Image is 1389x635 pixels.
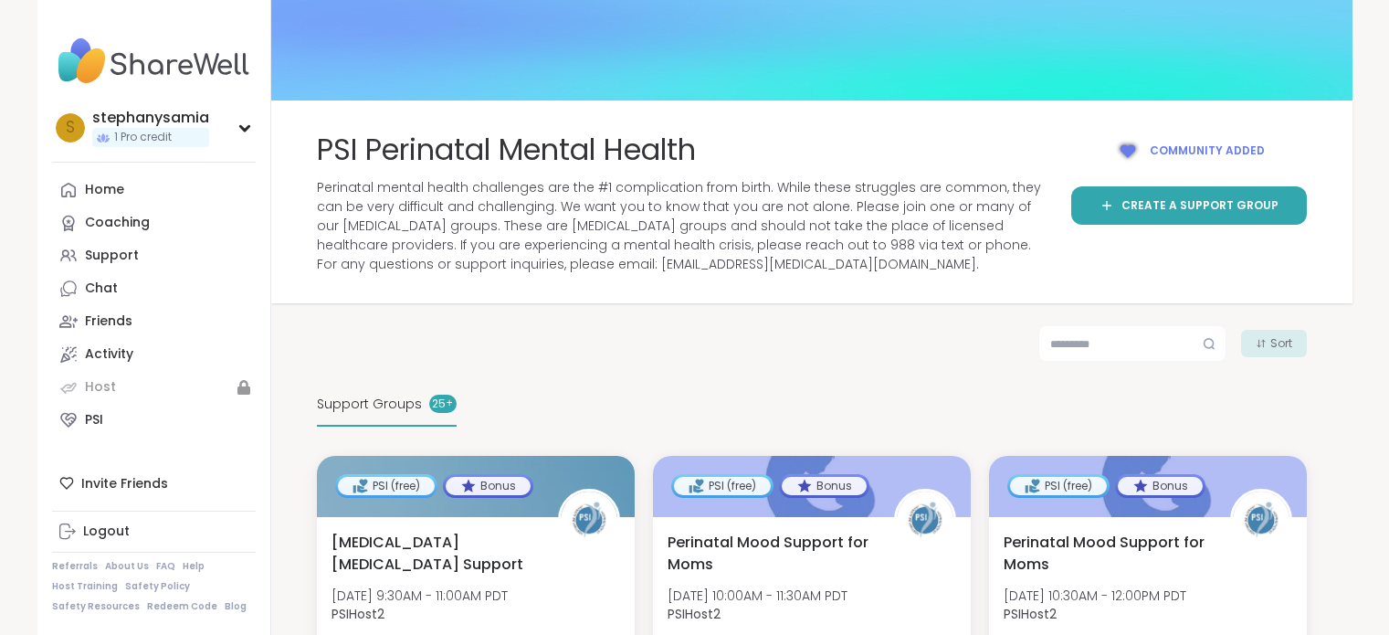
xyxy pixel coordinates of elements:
[1121,197,1279,214] span: Create a support group
[85,345,133,364] div: Activity
[52,467,256,500] div: Invite Friends
[66,116,75,140] span: s
[317,178,1049,274] span: Perinatal mental health challenges are the #1 complication from birth. While these struggles are ...
[225,600,247,613] a: Blog
[85,181,124,199] div: Home
[1118,477,1203,495] div: Bonus
[429,395,457,413] div: 25
[183,560,205,573] a: Help
[52,206,256,239] a: Coaching
[331,587,508,605] span: [DATE] 9:30AM - 11:00AM PDT
[52,371,256,404] a: Host
[1004,587,1186,605] span: [DATE] 10:30AM - 12:00PM PDT
[317,395,422,414] span: Support Groups
[85,247,139,265] div: Support
[668,532,874,576] span: Perinatal Mood Support for Moms
[1071,130,1307,172] button: Community added
[331,605,384,623] b: PSIHost2
[85,411,103,429] div: PSI
[92,108,209,128] div: stephanysamia
[52,174,256,206] a: Home
[52,600,140,613] a: Safety Resources
[52,580,118,593] a: Host Training
[52,338,256,371] a: Activity
[561,492,617,548] img: PSIHost2
[1004,605,1057,623] b: PSIHost2
[1071,186,1307,225] a: Create a support group
[331,532,538,576] span: [MEDICAL_DATA] [MEDICAL_DATA] Support
[85,214,150,232] div: Coaching
[52,305,256,338] a: Friends
[114,130,172,145] span: 1 Pro credit
[85,280,118,298] div: Chat
[52,515,256,548] a: Logout
[897,492,953,548] img: PSIHost2
[674,477,771,495] div: PSI (free)
[52,404,256,437] a: PSI
[1150,143,1265,159] span: Community added
[83,523,130,541] div: Logout
[125,580,190,593] a: Safety Policy
[52,239,256,272] a: Support
[156,560,175,573] a: FAQ
[446,396,452,412] pre: +
[1233,492,1289,548] img: PSIHost2
[668,587,847,605] span: [DATE] 10:00AM - 11:30AM PDT
[338,477,435,495] div: PSI (free)
[668,605,721,623] b: PSIHost2
[85,378,116,397] div: Host
[85,312,132,331] div: Friends
[446,477,531,495] div: Bonus
[52,560,98,573] a: Referrals
[105,560,149,573] a: About Us
[147,600,217,613] a: Redeem Code
[1004,532,1210,576] span: Perinatal Mood Support for Moms
[782,477,867,495] div: Bonus
[52,272,256,305] a: Chat
[317,130,696,171] span: PSI Perinatal Mental Health
[1270,335,1292,352] span: Sort
[1010,477,1107,495] div: PSI (free)
[52,29,256,93] img: ShareWell Nav Logo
